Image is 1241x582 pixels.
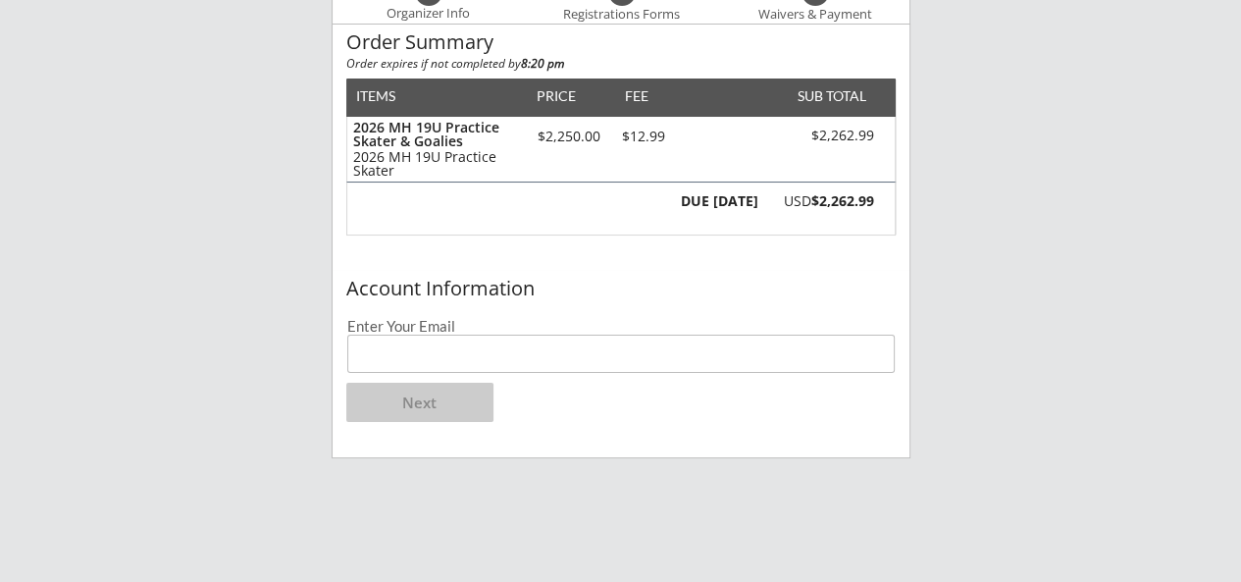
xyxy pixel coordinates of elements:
[528,130,611,143] div: $2,250.00
[763,128,874,144] div: $2,262.99
[346,31,896,53] div: Order Summary
[554,7,690,23] div: Registrations Forms
[790,89,866,103] div: SUB TOTAL
[528,89,586,103] div: PRICE
[375,6,483,22] div: Organizer Info
[677,194,758,208] div: DUE [DATE]
[611,89,662,103] div: FEE
[346,278,896,299] div: Account Information
[346,58,896,70] div: Order expires if not completed by
[811,191,874,210] strong: $2,262.99
[353,121,519,148] div: 2026 MH 19U Practice Skater & Goalies
[748,7,883,23] div: Waivers & Payment
[521,55,564,72] strong: 8:20 pm
[611,130,677,143] div: $12.99
[346,383,493,422] button: Next
[769,194,874,208] div: USD
[356,89,426,103] div: ITEMS
[353,150,519,178] div: 2026 MH 19U Practice Skater
[347,319,895,334] div: Enter Your Email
